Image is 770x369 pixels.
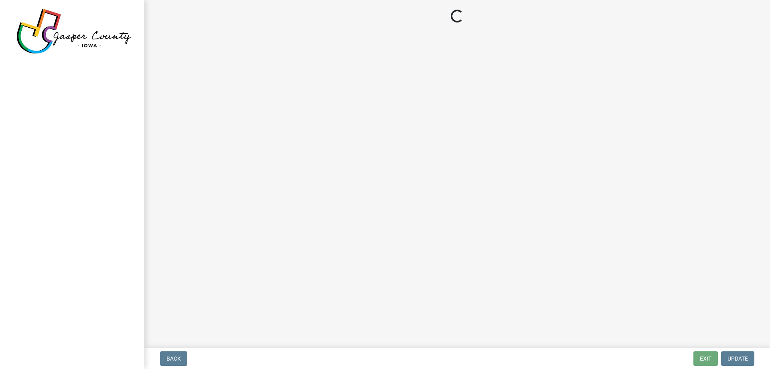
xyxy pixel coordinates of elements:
img: Jasper County, Iowa [16,8,132,54]
button: Exit [693,351,718,366]
span: Update [727,355,748,362]
button: Back [160,351,187,366]
button: Update [721,351,754,366]
span: Back [166,355,181,362]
